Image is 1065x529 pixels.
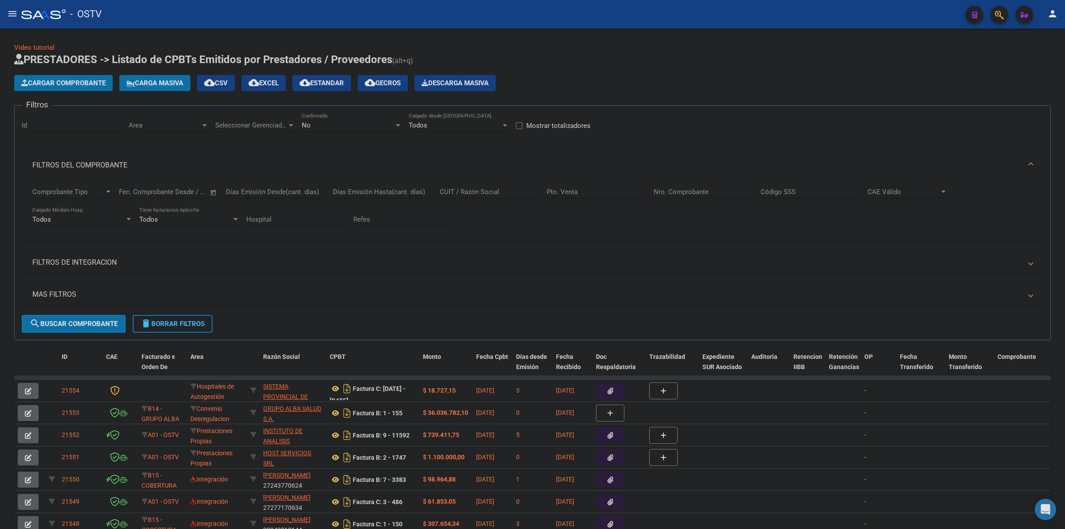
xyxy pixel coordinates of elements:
[353,432,410,439] strong: Factura B: 9 - 11592
[106,353,118,360] span: CAE
[556,498,574,505] span: [DATE]
[263,426,323,445] div: 30519006630
[62,387,79,394] span: 21554
[241,75,286,91] button: EXCEL
[30,318,40,329] mat-icon: search
[864,498,866,505] span: -
[702,353,742,370] span: Expediente SUR Asociado
[326,347,419,386] datatable-header-cell: CPBT
[423,431,459,438] strong: $ 739.411,75
[861,347,896,386] datatable-header-cell: OP
[148,453,179,461] span: A01 - OSTV
[204,77,215,88] mat-icon: cloud_download
[341,450,353,465] i: Descargar documento
[103,347,138,386] datatable-header-cell: CAE
[330,385,406,404] strong: Factura C: [DATE] - [DATE]
[302,121,311,129] span: No
[513,347,552,386] datatable-header-cell: Días desde Emisión
[473,347,513,386] datatable-header-cell: Fecha Cpbt
[62,431,79,438] span: 21552
[423,520,459,527] strong: $ 307.654,34
[148,498,179,505] span: A01 - OSTV
[414,75,496,91] button: Descarga Masiva
[300,79,344,87] span: Estandar
[864,453,866,461] span: -
[556,520,574,527] span: [DATE]
[596,353,636,370] span: Doc Respaldatoria
[423,476,456,483] strong: $ 98.964,88
[197,75,235,91] button: CSV
[896,347,945,386] datatable-header-cell: Fecha Transferido
[263,404,323,422] div: 30718039734
[516,453,520,461] span: 0
[58,347,103,386] datatable-header-cell: ID
[556,476,574,483] span: [DATE]
[22,284,1043,305] mat-expansion-panel-header: MAS FILTROS
[900,353,933,370] span: Fecha Transferido
[22,179,1043,242] div: FILTROS DEL COMPROBANTE
[392,56,413,65] span: (alt+q)
[32,258,1022,267] mat-panel-title: FILTROS DE INTEGRACION
[70,4,102,24] span: - OSTV
[516,476,520,483] span: 1
[263,405,321,422] span: GRUPO ALBA SALUD S.A.
[556,387,574,394] span: [DATE]
[552,347,592,386] datatable-header-cell: Fecha Recibido
[163,188,206,196] input: Fecha fin
[263,427,318,475] span: INSTITUTO DE ANALISIS MULTIPLES AUTOMATIZADOS S A C I C I
[353,521,402,528] strong: Factura C: 1 - 150
[263,448,323,467] div: 33712005969
[409,121,427,129] span: Todos
[62,409,79,416] span: 21553
[263,516,311,523] span: [PERSON_NAME]
[358,75,408,91] button: Gecros
[556,453,574,461] span: [DATE]
[190,498,228,505] span: Integración
[119,75,190,91] button: Carga Masiva
[649,353,685,360] span: Trazabilidad
[263,472,311,479] span: [PERSON_NAME]
[129,121,201,129] span: Area
[190,476,228,483] span: Integración
[646,347,699,386] datatable-header-cell: Trazabilidad
[14,44,55,52] a: Video tutorial
[516,409,520,416] span: 0
[998,353,1036,360] span: Comprobante
[790,347,825,386] datatable-header-cell: Retencion IIBB
[248,77,259,88] mat-icon: cloud_download
[7,8,18,19] mat-icon: menu
[126,79,183,87] span: Carga Masiva
[864,353,873,360] span: OP
[141,318,151,329] mat-icon: delete
[190,427,233,445] span: Prestaciones Propias
[365,77,375,88] mat-icon: cloud_download
[22,151,1043,179] mat-expansion-panel-header: FILTROS DEL COMPROBANTE
[516,498,520,505] span: 0
[62,498,79,505] span: 21549
[190,383,234,400] span: Hospitales de Autogestión
[32,215,51,223] span: Todos
[516,387,520,394] span: 3
[260,347,326,386] datatable-header-cell: Razón Social
[62,353,67,360] span: ID
[365,79,401,87] span: Gecros
[353,498,402,505] strong: Factura C: 3 - 486
[21,79,106,87] span: Cargar Comprobante
[341,473,353,487] i: Descargar documento
[825,347,861,386] datatable-header-cell: Retención Ganancias
[141,320,205,328] span: Borrar Filtros
[133,315,213,333] button: Borrar Filtros
[215,121,287,129] span: Seleccionar Gerenciador
[263,383,308,410] span: SISTEMA PROVINCIAL DE SALUD
[476,520,494,527] span: [DATE]
[422,79,489,87] span: Descarga Masiva
[414,75,496,91] app-download-masive: Descarga masiva de comprobantes (adjuntos)
[592,347,646,386] datatable-header-cell: Doc Respaldatoria
[526,120,591,131] span: Mostrar totalizadores
[248,79,279,87] span: EXCEL
[864,387,866,394] span: -
[423,409,468,416] strong: $ 36.036.782,10
[263,470,323,489] div: 27243770624
[864,476,866,483] span: -
[263,449,311,467] span: HOST SERVICIOS SRL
